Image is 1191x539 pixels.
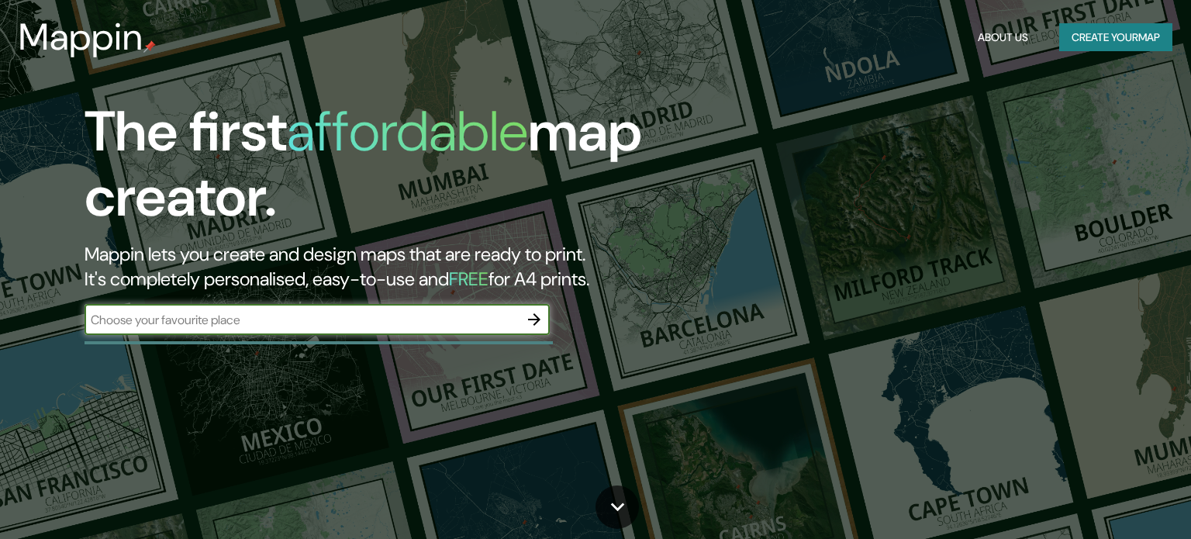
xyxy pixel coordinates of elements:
h1: affordable [287,95,528,168]
input: Choose your favourite place [85,311,519,329]
h5: FREE [449,267,488,291]
button: About Us [972,23,1034,52]
h3: Mappin [19,16,143,59]
img: mappin-pin [143,40,156,53]
h2: Mappin lets you create and design maps that are ready to print. It's completely personalised, eas... [85,242,680,292]
button: Create yourmap [1059,23,1172,52]
h1: The first map creator. [85,99,680,242]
